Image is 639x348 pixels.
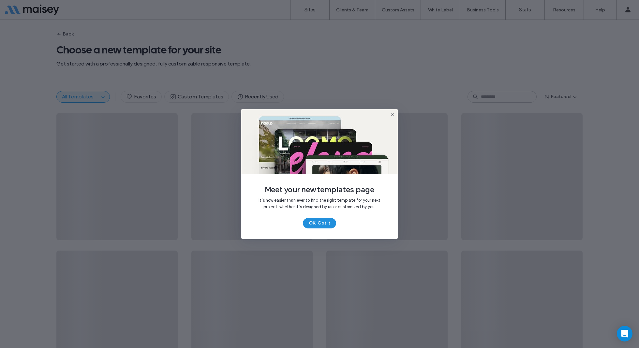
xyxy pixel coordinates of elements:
span: It’s now easier than ever to find the right template for your next project, whether it’s designed... [252,197,387,210]
span: Meet your new templates page [252,185,387,195]
img: templates_page_announcement.jpg [241,109,398,174]
div: Open Intercom Messenger [617,326,632,341]
button: OK, Got It [303,218,336,228]
span: Help [15,5,28,10]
